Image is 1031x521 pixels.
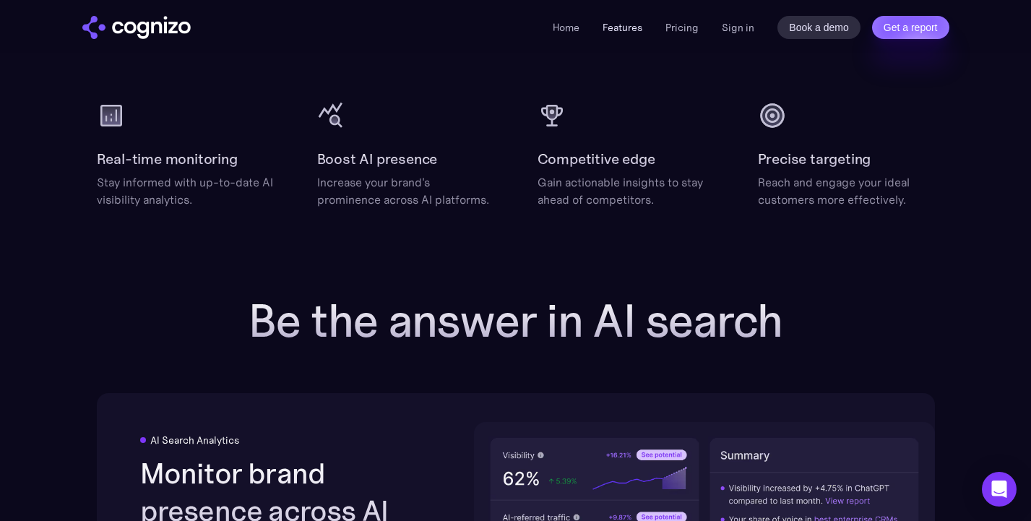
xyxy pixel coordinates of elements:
[553,21,579,34] a: Home
[758,147,871,171] h2: Precise targeting
[722,19,754,36] a: Sign in
[317,147,438,171] h2: Boost AI presence
[227,295,805,347] h2: Be the answer in AI search
[150,434,239,446] div: AI Search Analytics
[872,16,949,39] a: Get a report
[97,101,126,130] img: analytics icon
[538,101,566,130] img: cup icon
[317,173,494,208] div: Increase your brand's prominence across AI platforms.
[97,147,238,171] h2: Real-time monitoring
[603,21,642,34] a: Features
[317,101,346,130] img: query stats icon
[82,16,191,39] img: cognizo logo
[777,16,860,39] a: Book a demo
[758,101,787,130] img: target icon
[982,472,1017,507] div: Open Intercom Messenger
[758,173,935,208] div: Reach and engage your ideal customers more effectively.
[665,21,699,34] a: Pricing
[538,147,655,171] h2: Competitive edge
[97,173,274,208] div: Stay informed with up-to-date AI visibility analytics.
[82,16,191,39] a: home
[538,173,715,208] div: Gain actionable insights to stay ahead of competitors.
